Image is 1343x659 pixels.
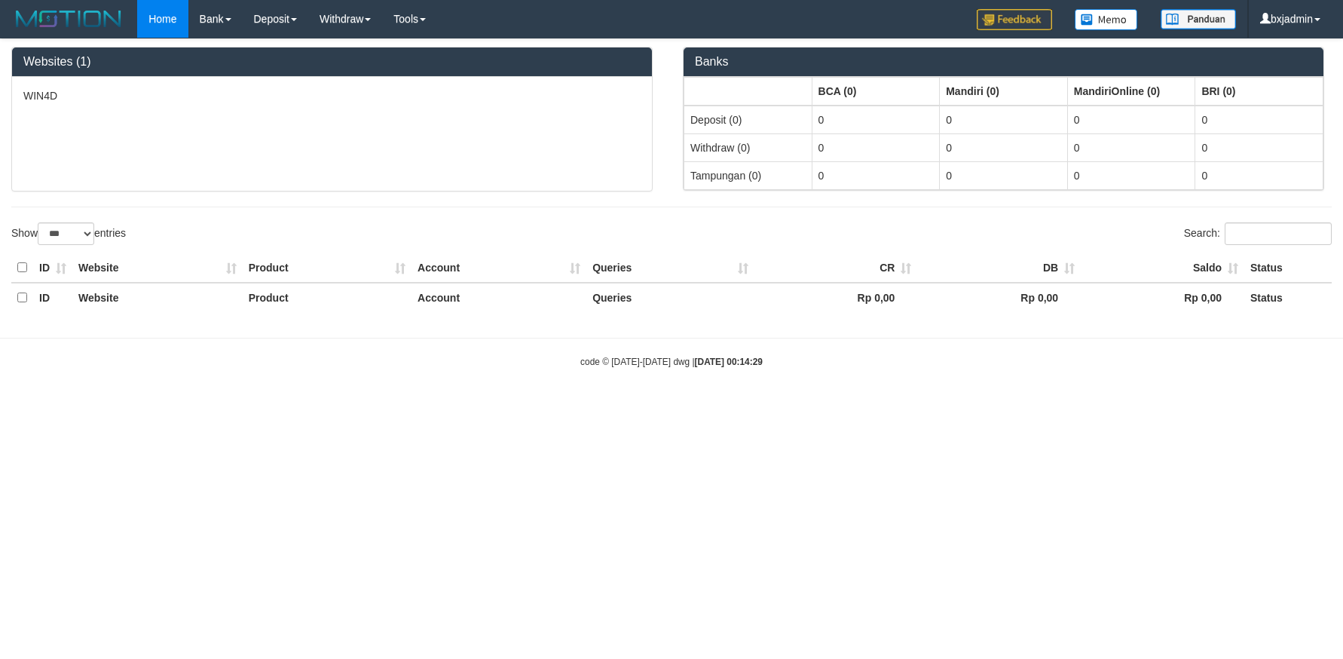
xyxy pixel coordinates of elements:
[1195,106,1323,134] td: 0
[1067,133,1195,161] td: 0
[754,283,918,312] th: Rp 0,00
[940,161,1068,189] td: 0
[695,357,763,367] strong: [DATE] 00:14:29
[1195,161,1323,189] td: 0
[754,253,918,283] th: CR
[1244,253,1332,283] th: Status
[1067,77,1195,106] th: Group: activate to sort column ascending
[684,77,812,106] th: Group: activate to sort column ascending
[243,283,411,312] th: Product
[1225,222,1332,245] input: Search:
[1195,133,1323,161] td: 0
[812,77,940,106] th: Group: activate to sort column ascending
[243,253,411,283] th: Product
[977,9,1052,30] img: Feedback.jpg
[1067,106,1195,134] td: 0
[23,55,641,69] h3: Websites (1)
[33,283,72,312] th: ID
[72,253,243,283] th: Website
[1075,9,1138,30] img: Button%20Memo.svg
[586,283,754,312] th: Queries
[411,283,586,312] th: Account
[1067,161,1195,189] td: 0
[586,253,754,283] th: Queries
[33,253,72,283] th: ID
[684,106,812,134] td: Deposit (0)
[917,253,1081,283] th: DB
[1081,283,1244,312] th: Rp 0,00
[411,253,586,283] th: Account
[812,106,940,134] td: 0
[1184,222,1332,245] label: Search:
[684,133,812,161] td: Withdraw (0)
[940,133,1068,161] td: 0
[38,222,94,245] select: Showentries
[917,283,1081,312] th: Rp 0,00
[684,161,812,189] td: Tampungan (0)
[1161,9,1236,29] img: panduan.png
[812,133,940,161] td: 0
[1195,77,1323,106] th: Group: activate to sort column ascending
[940,77,1068,106] th: Group: activate to sort column ascending
[11,222,126,245] label: Show entries
[23,88,641,103] p: WIN4D
[940,106,1068,134] td: 0
[1244,283,1332,312] th: Status
[695,55,1312,69] h3: Banks
[812,161,940,189] td: 0
[1081,253,1244,283] th: Saldo
[72,283,243,312] th: Website
[580,357,763,367] small: code © [DATE]-[DATE] dwg |
[11,8,126,30] img: MOTION_logo.png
